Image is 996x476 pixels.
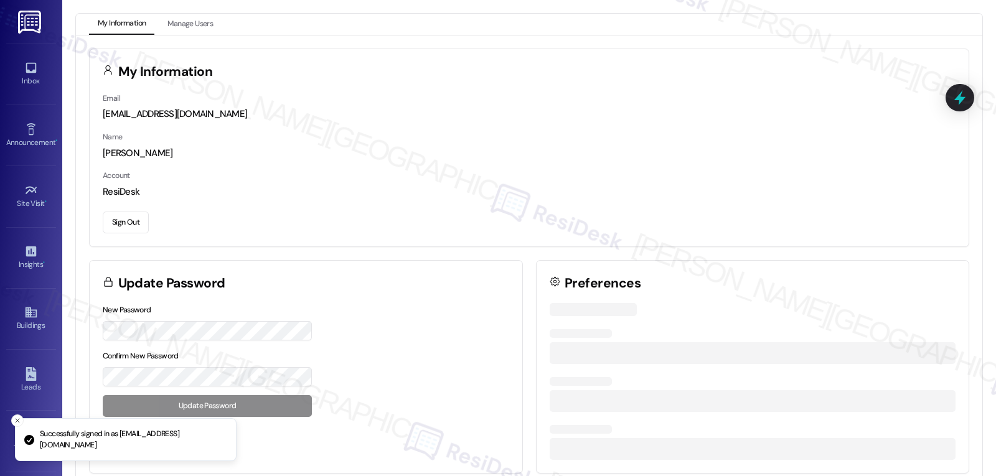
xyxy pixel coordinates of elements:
[6,241,56,274] a: Insights •
[40,429,226,450] p: Successfully signed in as [EMAIL_ADDRESS][DOMAIN_NAME]
[103,147,956,160] div: [PERSON_NAME]
[43,258,45,267] span: •
[103,305,151,315] label: New Password
[103,108,956,121] div: [EMAIL_ADDRESS][DOMAIN_NAME]
[118,277,225,290] h3: Update Password
[89,14,154,35] button: My Information
[11,414,24,427] button: Close toast
[103,212,149,233] button: Sign Out
[103,132,123,142] label: Name
[103,185,956,198] div: ResiDesk
[6,302,56,335] a: Buildings
[18,11,44,34] img: ResiDesk Logo
[6,180,56,213] a: Site Visit •
[6,424,56,458] a: Templates •
[103,170,130,180] label: Account
[565,277,641,290] h3: Preferences
[45,197,47,206] span: •
[159,14,222,35] button: Manage Users
[103,93,120,103] label: Email
[55,136,57,145] span: •
[6,363,56,397] a: Leads
[103,351,179,361] label: Confirm New Password
[6,57,56,91] a: Inbox
[118,65,213,78] h3: My Information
